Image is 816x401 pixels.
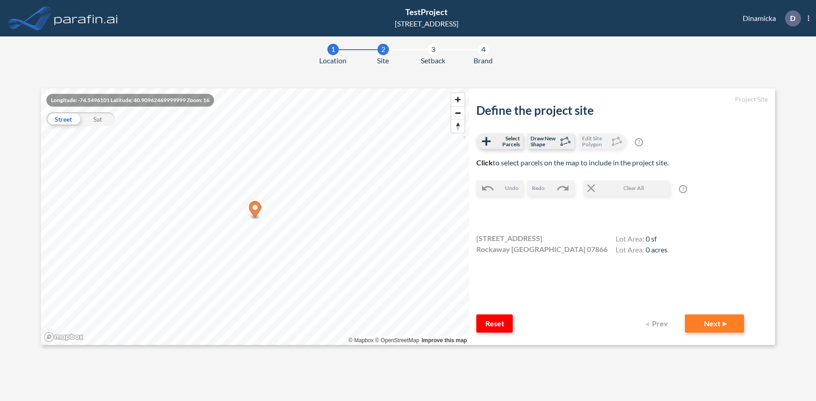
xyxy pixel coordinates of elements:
h4: Lot Area: [616,245,668,256]
span: Clear All [598,184,669,192]
div: Dinamicka [729,10,809,26]
a: Mapbox [349,337,374,344]
span: Site [377,55,389,66]
button: Prev [639,314,676,333]
span: to select parcels on the map to include in the project site. [476,158,668,167]
div: Street [46,112,81,126]
div: 3 [428,44,439,55]
p: D [790,14,796,22]
h5: Project Site [476,96,768,103]
a: Mapbox homepage [44,332,84,342]
button: Clear All [583,180,670,196]
button: Next [685,314,744,333]
h4: Lot Area: [616,234,668,245]
canvas: Map [41,88,469,345]
img: logo [52,9,120,27]
span: Brand [474,55,493,66]
span: Reset bearing to north [451,120,464,133]
button: Zoom in [451,93,464,106]
span: Undo [505,184,519,192]
div: 2 [377,44,389,55]
button: Reset [476,314,513,333]
b: Click [476,158,493,167]
div: Longitude: -74.5496101 Latitude: 40.90962469999999 Zoom: 16 [46,94,214,107]
button: Redo [527,180,574,196]
button: Zoom out [451,106,464,119]
span: [STREET_ADDRESS] [476,233,542,244]
span: Draw New Shape [530,135,557,147]
span: TestProject [405,7,448,17]
span: Rockaway [GEOGRAPHIC_DATA] 07866 [476,244,607,255]
span: Location [319,55,347,66]
span: Redo [532,184,545,192]
a: Improve this map [422,337,467,344]
span: ? [679,185,687,193]
div: 4 [478,44,489,55]
span: 0 sf [646,234,657,243]
div: [STREET_ADDRESS] [395,18,459,29]
button: Reset bearing to north [451,119,464,133]
div: Map marker [249,201,261,220]
span: Select Parcels [493,135,520,147]
div: 1 [327,44,339,55]
h2: Define the project site [476,103,768,118]
span: Setback [421,55,445,66]
span: ? [635,138,643,146]
span: Edit Site Polygon [582,135,609,147]
span: Zoom out [451,107,464,119]
button: Undo [476,180,523,196]
span: 0 acres [646,245,668,254]
a: OpenStreetMap [375,337,419,344]
div: Sat [81,112,115,126]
